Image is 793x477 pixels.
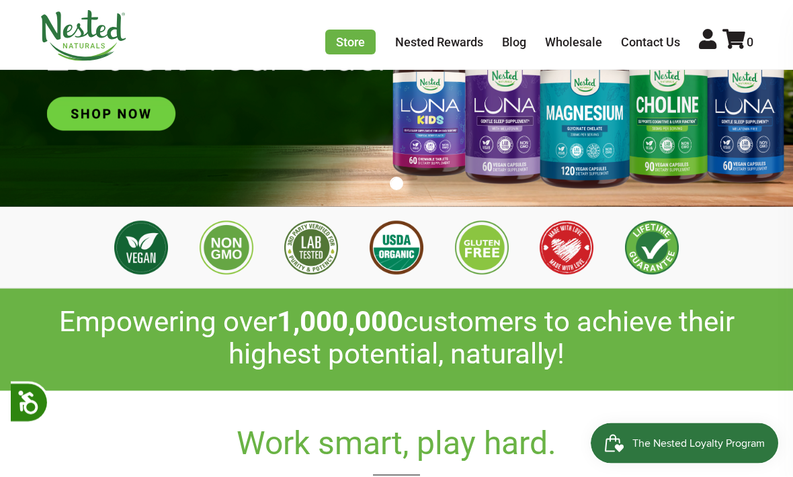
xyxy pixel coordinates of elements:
img: Lifetime Guarantee [625,221,679,275]
a: Wholesale [545,35,602,49]
a: Store [325,30,376,54]
img: Non GMO [200,221,253,275]
a: Contact Us [621,35,680,49]
h2: Work smart, play hard. [40,425,753,476]
img: USDA Organic [370,221,423,275]
img: Gluten Free [455,221,509,275]
img: 3rd Party Lab Tested [284,221,338,275]
h2: Empowering over customers to achieve their highest potential, naturally! [40,306,753,371]
button: 1 of 1 [390,177,403,191]
span: 1,000,000 [277,305,403,338]
img: Made with Love [540,221,593,275]
img: Nested Naturals [40,10,127,61]
a: 0 [722,35,753,49]
img: Vegan [114,221,168,275]
a: Nested Rewards [395,35,483,49]
a: Blog [502,35,526,49]
iframe: Button to open loyalty program pop-up [591,423,780,464]
span: 0 [747,35,753,49]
